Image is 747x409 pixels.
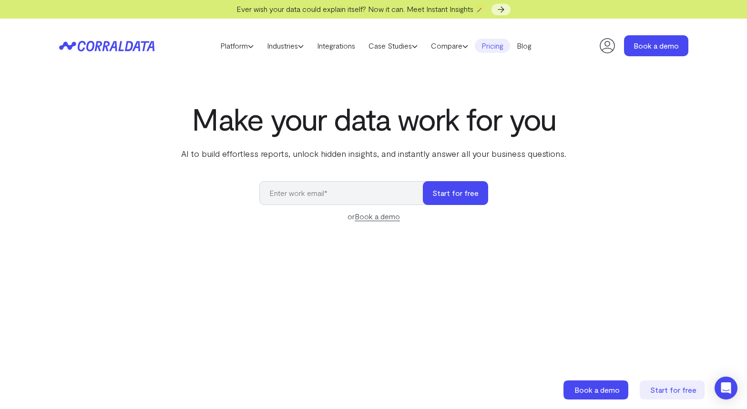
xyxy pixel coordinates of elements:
span: Start for free [650,385,696,394]
a: Book a demo [624,35,688,56]
p: AI to build effortless reports, unlock hidden insights, and instantly answer all your business qu... [179,147,568,160]
div: Open Intercom Messenger [715,377,737,399]
span: Book a demo [574,385,620,394]
a: Start for free [640,380,706,399]
button: Start for free [423,181,488,205]
a: Compare [424,39,475,53]
span: Ever wish your data could explain itself? Now it can. Meet Instant Insights 🪄 [236,4,485,13]
h1: Make your data work for you [179,102,568,136]
a: Industries [260,39,310,53]
div: or [259,211,488,222]
a: Book a demo [563,380,630,399]
a: Pricing [475,39,510,53]
a: Platform [214,39,260,53]
a: Blog [510,39,538,53]
a: Book a demo [355,212,400,221]
a: Integrations [310,39,362,53]
a: Case Studies [362,39,424,53]
input: Enter work email* [259,181,432,205]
